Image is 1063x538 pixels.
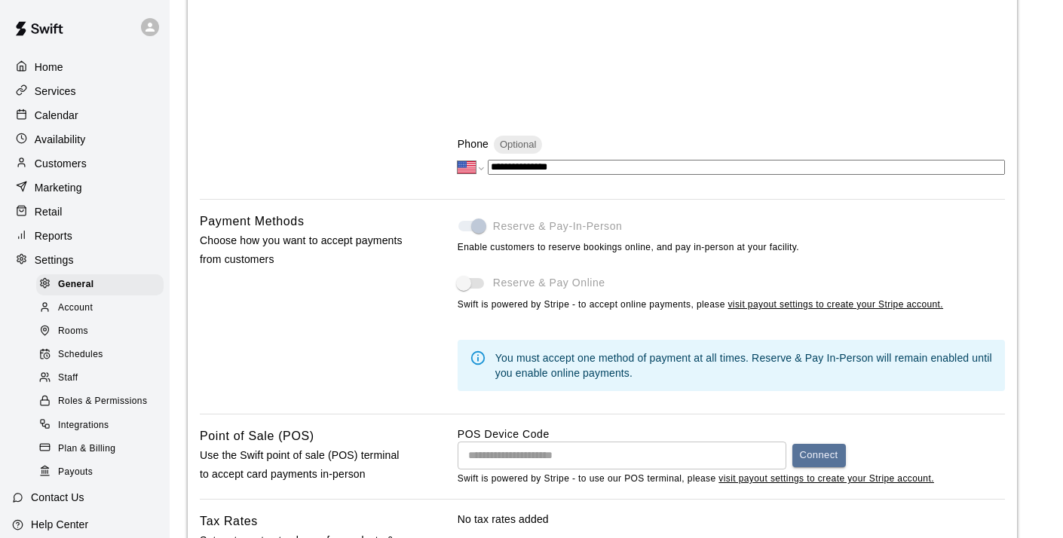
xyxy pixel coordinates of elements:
[36,274,164,295] div: General
[35,156,87,171] p: Customers
[12,80,158,102] a: Services
[12,225,158,247] a: Reports
[36,368,164,389] div: Staff
[36,273,170,296] a: General
[36,320,170,344] a: Rooms
[12,128,158,151] a: Availability
[36,460,170,484] a: Payouts
[58,371,78,386] span: Staff
[35,108,78,123] p: Calendar
[36,298,164,319] div: Account
[36,439,164,460] div: Plan & Billing
[36,367,170,390] a: Staff
[35,180,82,195] p: Marketing
[36,462,164,483] div: Payouts
[35,204,63,219] p: Retail
[58,465,93,480] span: Payouts
[36,321,164,342] div: Rooms
[458,512,1005,527] p: No tax rates added
[36,344,170,367] a: Schedules
[31,490,84,505] p: Contact Us
[458,473,934,484] span: Swift is powered by Stripe - to use our POS terminal, please
[31,517,88,532] p: Help Center
[58,394,147,409] span: Roles & Permissions
[12,249,158,271] a: Settings
[200,512,258,531] h6: Tax Rates
[200,212,305,231] h6: Payment Methods
[728,299,943,310] a: visit payout settings to create your Stripe account.
[35,228,72,243] p: Reports
[58,418,109,433] span: Integrations
[12,176,158,199] a: Marketing
[792,444,846,467] button: Connect
[458,299,943,310] span: Swift is powered by Stripe - to accept online payments, please
[35,252,74,267] p: Settings
[458,240,1005,255] span: Enable customers to reserve bookings online, and pay in-person at your facility.
[36,390,170,414] a: Roles & Permissions
[36,296,170,319] a: Account
[35,132,86,147] p: Availability
[200,446,409,484] p: Use the Swift point of sale (POS) terminal to accept card payments in-person
[36,344,164,365] div: Schedules
[36,414,170,437] a: Integrations
[494,139,542,150] span: Optional
[58,442,115,457] span: Plan & Billing
[58,277,94,292] span: General
[36,391,164,412] div: Roles & Permissions
[35,60,63,75] p: Home
[458,428,550,440] label: POS Device Code
[12,104,158,127] a: Calendar
[12,56,158,78] a: Home
[12,200,158,223] a: Retail
[58,324,88,339] span: Rooms
[200,231,409,269] p: Choose how you want to accept payments from customers
[200,426,314,446] h6: Point of Sale (POS)
[36,437,170,460] a: Plan & Billing
[36,415,164,436] div: Integrations
[493,275,605,291] span: Reserve & Pay Online
[12,152,158,175] a: Customers
[495,344,993,387] div: You must accept one method of payment at all times. Reserve & Pay In-Person will remain enabled u...
[58,301,93,316] span: Account
[58,347,103,362] span: Schedules
[35,84,76,99] p: Services
[493,219,623,234] span: Reserve & Pay-In-Person
[718,473,934,484] a: visit payout settings to create your Stripe account.
[458,136,489,151] p: Phone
